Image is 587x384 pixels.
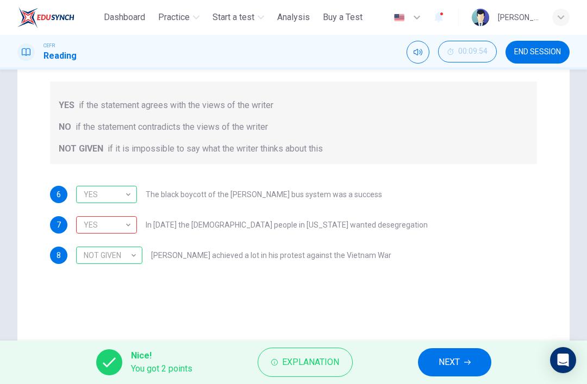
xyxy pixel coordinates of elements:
div: NOT GIVEN [76,240,139,271]
span: 8 [57,251,61,259]
span: NO [59,121,71,134]
span: END SESSION [514,48,561,56]
span: Practice [158,11,190,24]
span: In [DATE] the [DEMOGRAPHIC_DATA] people in [US_STATE] wanted desegregation [146,221,428,229]
span: [PERSON_NAME] achieved a lot in his protest against the Vietnam War [151,251,391,259]
span: Start a test [213,11,254,24]
button: END SESSION [505,41,570,64]
span: Nice! [131,349,192,362]
span: CEFR [43,42,55,49]
div: [PERSON_NAME] NURAISYAH [PERSON_NAME] [498,11,539,24]
div: Open Intercom Messenger [550,347,576,373]
div: YES [76,186,137,203]
h1: Reading [43,49,77,62]
div: NOT GIVEN [76,247,142,264]
span: Explanation [282,355,339,370]
span: if the statement contradicts the views of the writer [76,121,268,134]
div: YES [76,210,133,241]
button: Start a test [208,8,268,27]
span: if the statement agrees with the views of the writer [79,99,273,112]
button: Explanation [258,348,353,377]
span: The black boycott of the [PERSON_NAME] bus system was a success [146,191,382,198]
button: NEXT [418,348,491,376]
img: Profile picture [472,9,489,26]
a: ELTC logo [17,7,99,28]
div: NO [76,216,137,234]
span: 6 [57,191,61,198]
span: Dashboard [104,11,145,24]
img: ELTC logo [17,7,74,28]
button: Dashboard [99,8,149,27]
button: Analysis [273,8,314,27]
span: NOT GIVEN [59,142,103,155]
button: 00:09:54 [438,41,497,62]
span: YES [59,99,74,112]
span: NEXT [439,355,460,370]
button: Buy a Test [319,8,367,27]
span: You got 2 points [131,362,192,375]
button: Practice [154,8,204,27]
span: Buy a Test [323,11,363,24]
div: Hide [438,41,497,64]
div: YES [76,179,133,210]
span: Analysis [277,11,310,24]
span: if it is impossible to say what the writer thinks about this [108,142,323,155]
span: 7 [57,221,61,229]
div: Mute [407,41,429,64]
span: 00:09:54 [458,47,488,56]
img: en [392,14,406,22]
